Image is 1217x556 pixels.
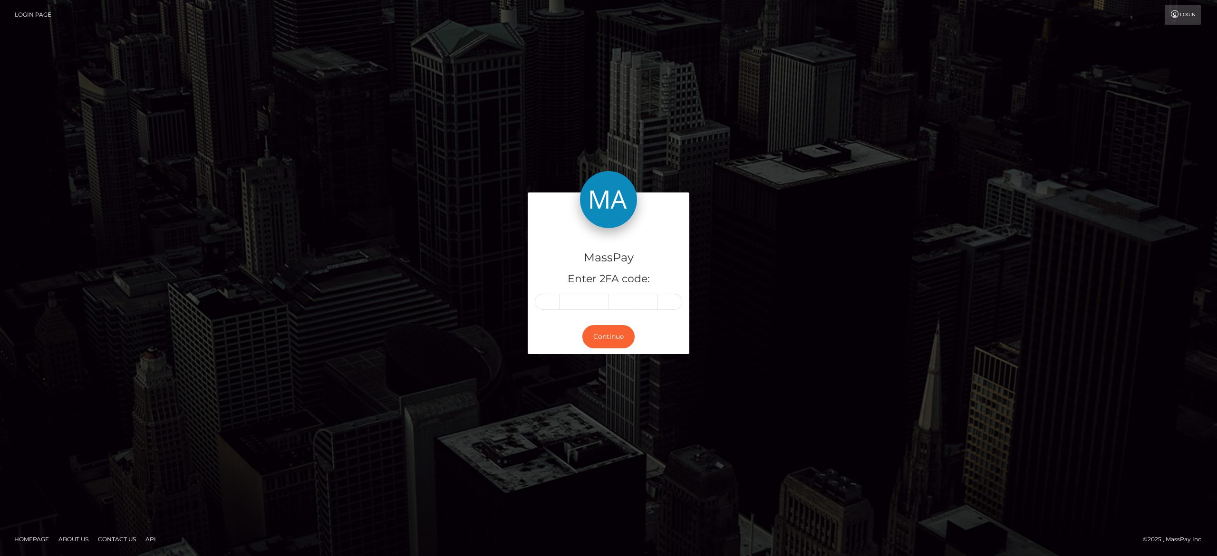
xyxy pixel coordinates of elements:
a: Contact Us [94,532,140,546]
h4: MassPay [535,249,682,266]
h5: Enter 2FA code: [535,272,682,287]
a: API [142,532,160,546]
button: Continue [582,325,635,348]
a: Homepage [10,532,53,546]
a: Login [1165,5,1201,25]
a: Login Page [15,5,51,25]
div: © 2025 , MassPay Inc. [1143,534,1210,545]
img: MassPay [580,171,637,228]
a: About Us [55,532,92,546]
